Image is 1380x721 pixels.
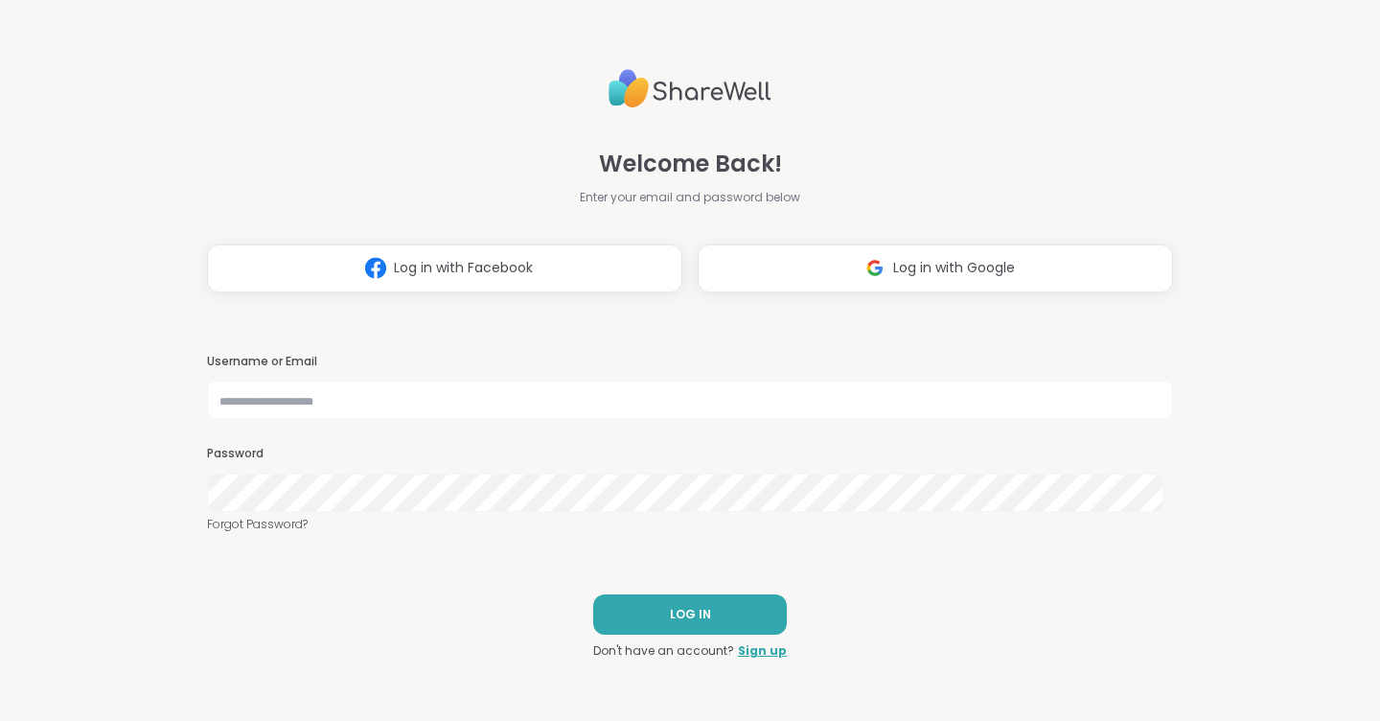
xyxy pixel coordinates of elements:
[207,446,1173,462] h3: Password
[357,250,394,286] img: ShareWell Logomark
[893,258,1015,278] span: Log in with Google
[394,258,533,278] span: Log in with Facebook
[599,147,782,181] span: Welcome Back!
[207,354,1173,370] h3: Username or Email
[738,642,787,660] a: Sign up
[670,606,711,623] span: LOG IN
[580,189,800,206] span: Enter your email and password below
[609,61,771,116] img: ShareWell Logo
[857,250,893,286] img: ShareWell Logomark
[593,594,787,635] button: LOG IN
[698,244,1173,292] button: Log in with Google
[593,642,734,660] span: Don't have an account?
[207,516,1173,533] a: Forgot Password?
[207,244,682,292] button: Log in with Facebook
